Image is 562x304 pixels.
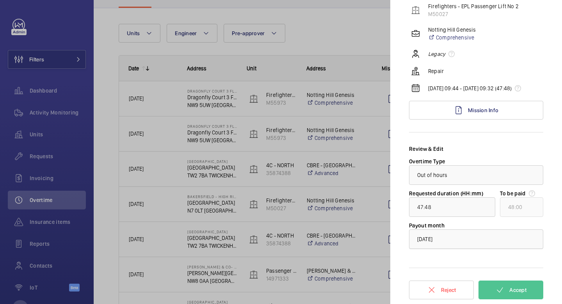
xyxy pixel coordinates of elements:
[409,158,445,165] label: Overtime Type
[500,190,543,197] label: To be paid
[428,2,519,10] p: Firefighters - EPL Passenger Lift No 2
[428,67,444,75] p: Repair
[500,197,543,217] input: undefined
[441,287,456,293] span: Reject
[409,190,483,197] label: Requested duration (HH:mm)
[409,101,543,120] a: Mission Info
[409,145,543,153] div: Review & Edit
[478,281,543,299] button: Accept
[428,34,476,41] a: Comprehensive
[417,236,432,242] span: [DATE]
[428,84,524,92] p: [DATE] 09:44 - [DATE] 09:32 (47:48)
[411,5,420,15] img: elevator.svg
[509,287,526,293] span: Accept
[428,26,476,34] p: Notting Hill Genesis
[417,172,448,178] span: Out of hours
[409,281,474,299] button: Reject
[409,197,495,217] input: function ot(){if((0,e.mK)(Iu),Iu.value===k)throw new i.buA(-950,null);return Iu.value}
[468,107,498,113] span: Mission Info
[428,50,445,58] em: Legacy
[428,10,519,18] p: M50027
[409,222,445,229] label: Payout month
